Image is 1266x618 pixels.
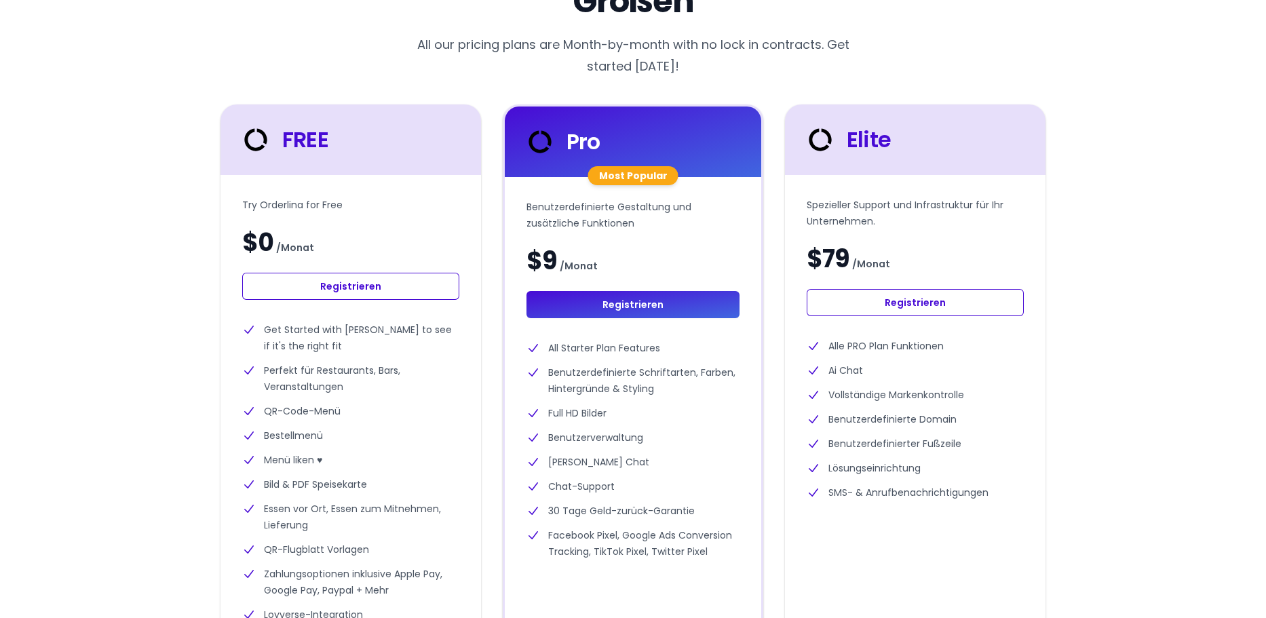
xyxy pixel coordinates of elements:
span: / Monat [852,256,890,272]
li: Lösungseinrichtung [807,460,1024,476]
li: Essen vor Ort, Essen zum Mitnehmen, Lieferung [242,501,459,533]
li: SMS- & Anrufbenachrichtigungen [807,484,1024,501]
li: Benutzerverwaltung [526,429,740,446]
li: Ai Chat [807,362,1024,379]
div: Most Popular [588,166,678,185]
div: Elite [804,123,891,156]
li: Full HD Bilder [526,405,740,421]
span: / Monat [560,258,598,274]
li: QR-Flugblatt Vorlagen [242,541,459,558]
li: Benutzerdefinierte Domain [807,411,1024,427]
span: $79 [807,246,849,273]
li: Get Started with [PERSON_NAME] to see if it's the right fit [242,322,459,354]
a: Registrieren [526,291,740,318]
span: / Monat [276,239,314,256]
li: Vollständige Markenkontrolle [807,387,1024,403]
li: Benutzerdefinierte Schriftarten, Farben, Hintergründe & Styling [526,364,740,397]
li: All Starter Plan Features [526,340,740,356]
a: Registrieren [807,289,1024,316]
li: QR-Code-Menü [242,403,459,419]
span: $9 [526,248,557,275]
li: Bild & PDF Speisekarte [242,476,459,493]
p: Try Orderlina for Free [242,197,459,213]
li: [PERSON_NAME] Chat [526,454,740,470]
a: Registrieren [242,273,459,300]
li: Facebook Pixel, Google Ads Conversion Tracking, TikTok Pixel, Twitter Pixel [526,527,740,560]
li: Benutzerdefinierter Fußzeile [807,436,1024,452]
div: Pro [524,125,600,158]
span: $0 [242,229,273,256]
li: Chat-Support [526,478,740,495]
li: Zahlungsoptionen inklusive Apple Pay, Google Pay, Paypal + Mehr [242,566,459,598]
li: 30 Tage Geld-zurück-Garantie [526,503,740,519]
li: Bestellmenü [242,427,459,444]
li: Menü liken ♥ [242,452,459,468]
p: Spezieller Support und Infrastruktur für Ihr Unternehmen. [807,197,1024,229]
p: Benutzerdefinierte Gestaltung und zusätzliche Funktionen [526,199,740,231]
p: All our pricing plans are Month-by-month with no lock in contracts. Get started [DATE]! [405,34,861,77]
li: Alle PRO Plan Funktionen [807,338,1024,354]
li: Perfekt für Restaurants, Bars, Veranstaltungen [242,362,459,395]
div: FREE [239,123,328,156]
